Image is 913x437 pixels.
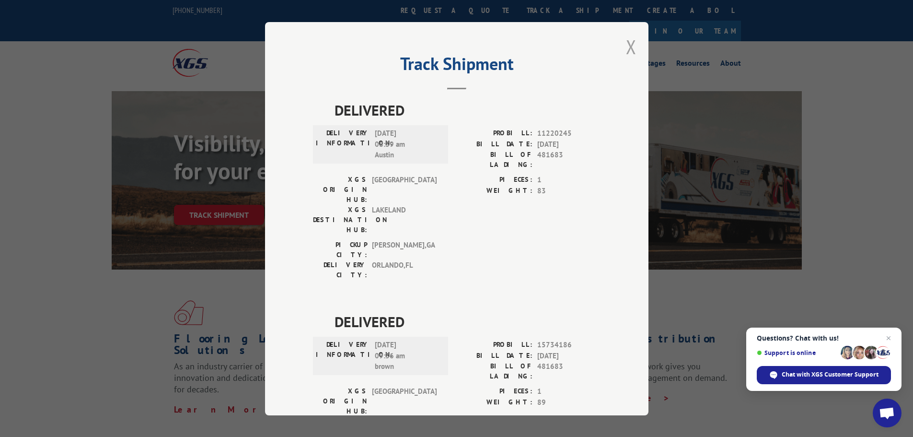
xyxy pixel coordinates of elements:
label: WEIGHT: [457,397,532,408]
span: Chat with XGS Customer Support [782,370,878,379]
label: PICKUP CITY: [313,240,367,260]
label: PIECES: [457,386,532,397]
label: DELIVERY CITY: [313,260,367,280]
label: DELIVERY INFORMATION: [316,128,370,161]
span: [PERSON_NAME] , GA [372,240,437,260]
button: Close modal [626,34,636,59]
label: BILL DATE: [457,350,532,361]
span: [GEOGRAPHIC_DATA] [372,386,437,416]
span: DELIVERED [335,311,601,332]
span: [DATE] [537,350,601,361]
label: XGS DESTINATION HUB: [313,205,367,235]
div: Open chat [873,399,901,427]
span: 1 [537,386,601,397]
span: [GEOGRAPHIC_DATA] [372,175,437,205]
span: [DATE] [537,139,601,150]
span: DELIVERED [335,99,601,121]
span: 481683 [537,150,601,170]
span: 89 [537,397,601,408]
span: 481683 [537,361,601,381]
h2: Track Shipment [313,57,601,75]
span: [DATE] 08:39 am Austin [375,128,439,161]
label: BILL DATE: [457,139,532,150]
div: Chat with XGS Customer Support [757,366,891,384]
span: 1 [537,175,601,186]
span: 11220245 [537,128,601,139]
label: PROBILL: [457,340,532,351]
span: 83 [537,185,601,196]
span: [DATE] 09:36 am brown [375,340,439,372]
span: 15734186 [537,340,601,351]
span: Close chat [883,332,894,344]
label: WEIGHT: [457,185,532,196]
label: XGS ORIGIN HUB: [313,386,367,416]
label: BILL OF LADING: [457,361,532,381]
span: Questions? Chat with us! [757,334,891,342]
label: DELIVERY INFORMATION: [316,340,370,372]
label: XGS ORIGIN HUB: [313,175,367,205]
label: PROBILL: [457,128,532,139]
span: LAKELAND [372,205,437,235]
span: ORLANDO , FL [372,260,437,280]
label: PIECES: [457,175,532,186]
label: BILL OF LADING: [457,150,532,170]
span: Support is online [757,349,837,356]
